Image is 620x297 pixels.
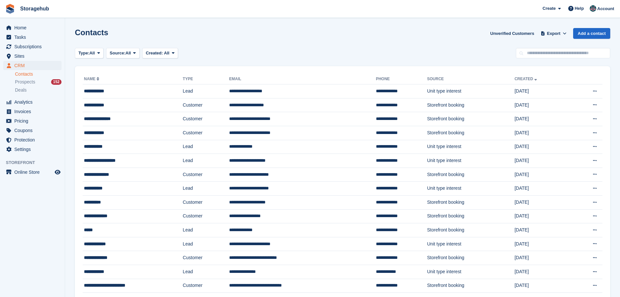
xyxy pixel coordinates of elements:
[183,265,229,279] td: Lead
[376,74,427,84] th: Phone
[427,265,515,279] td: Unit type interest
[14,168,53,177] span: Online Store
[590,5,596,12] img: Anirudh Muralidharan
[515,195,571,209] td: [DATE]
[15,87,27,93] span: Deals
[15,79,62,85] a: Prospects 152
[183,154,229,168] td: Lead
[427,140,515,154] td: Unit type interest
[78,50,90,56] span: Type:
[18,3,52,14] a: Storagehub
[146,51,163,55] span: Created:
[229,74,376,84] th: Email
[3,126,62,135] a: menu
[15,71,62,77] a: Contacts
[90,50,95,56] span: All
[3,42,62,51] a: menu
[164,51,170,55] span: All
[14,107,53,116] span: Invoices
[488,28,537,39] a: Unverified Customers
[106,48,140,59] button: Source: All
[573,28,610,39] a: Add a contact
[515,98,571,112] td: [DATE]
[547,30,560,37] span: Export
[427,279,515,293] td: Storefront booking
[5,4,15,14] img: stora-icon-8386f47178a22dfd0bd8f6a31ec36ba5ce8667c1dd55bd0f319d3a0aa187defe.svg
[183,168,229,182] td: Customer
[183,74,229,84] th: Type
[3,116,62,126] a: menu
[14,52,53,61] span: Sites
[515,279,571,293] td: [DATE]
[515,237,571,251] td: [DATE]
[183,237,229,251] td: Lead
[126,50,131,56] span: All
[539,28,568,39] button: Export
[14,145,53,154] span: Settings
[84,77,101,81] a: Name
[6,159,65,166] span: Storefront
[515,126,571,140] td: [DATE]
[427,182,515,196] td: Unit type interest
[515,154,571,168] td: [DATE]
[515,223,571,237] td: [DATE]
[515,265,571,279] td: [DATE]
[183,98,229,112] td: Customer
[427,209,515,223] td: Storefront booking
[183,182,229,196] td: Lead
[183,140,229,154] td: Lead
[14,135,53,144] span: Protection
[427,251,515,265] td: Storefront booking
[515,140,571,154] td: [DATE]
[183,251,229,265] td: Customer
[515,112,571,126] td: [DATE]
[183,209,229,223] td: Customer
[3,145,62,154] a: menu
[427,195,515,209] td: Storefront booking
[3,168,62,177] a: menu
[427,74,515,84] th: Source
[543,5,556,12] span: Create
[427,168,515,182] td: Storefront booking
[183,112,229,126] td: Customer
[3,61,62,70] a: menu
[14,126,53,135] span: Coupons
[183,126,229,140] td: Customer
[515,182,571,196] td: [DATE]
[515,77,538,81] a: Created
[3,107,62,116] a: menu
[515,84,571,98] td: [DATE]
[14,23,53,32] span: Home
[3,33,62,42] a: menu
[515,251,571,265] td: [DATE]
[142,48,178,59] button: Created: All
[427,126,515,140] td: Storefront booking
[75,48,103,59] button: Type: All
[183,223,229,237] td: Lead
[14,42,53,51] span: Subscriptions
[54,168,62,176] a: Preview store
[427,84,515,98] td: Unit type interest
[427,98,515,112] td: Storefront booking
[183,195,229,209] td: Customer
[3,97,62,107] a: menu
[427,237,515,251] td: Unit type interest
[110,50,125,56] span: Source:
[575,5,584,12] span: Help
[14,97,53,107] span: Analytics
[183,279,229,293] td: Customer
[515,209,571,223] td: [DATE]
[75,28,108,37] h1: Contacts
[3,23,62,32] a: menu
[427,154,515,168] td: Unit type interest
[427,112,515,126] td: Storefront booking
[14,116,53,126] span: Pricing
[14,61,53,70] span: CRM
[51,79,62,85] div: 152
[14,33,53,42] span: Tasks
[183,84,229,98] td: Lead
[427,223,515,237] td: Storefront booking
[597,6,614,12] span: Account
[15,87,62,94] a: Deals
[3,135,62,144] a: menu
